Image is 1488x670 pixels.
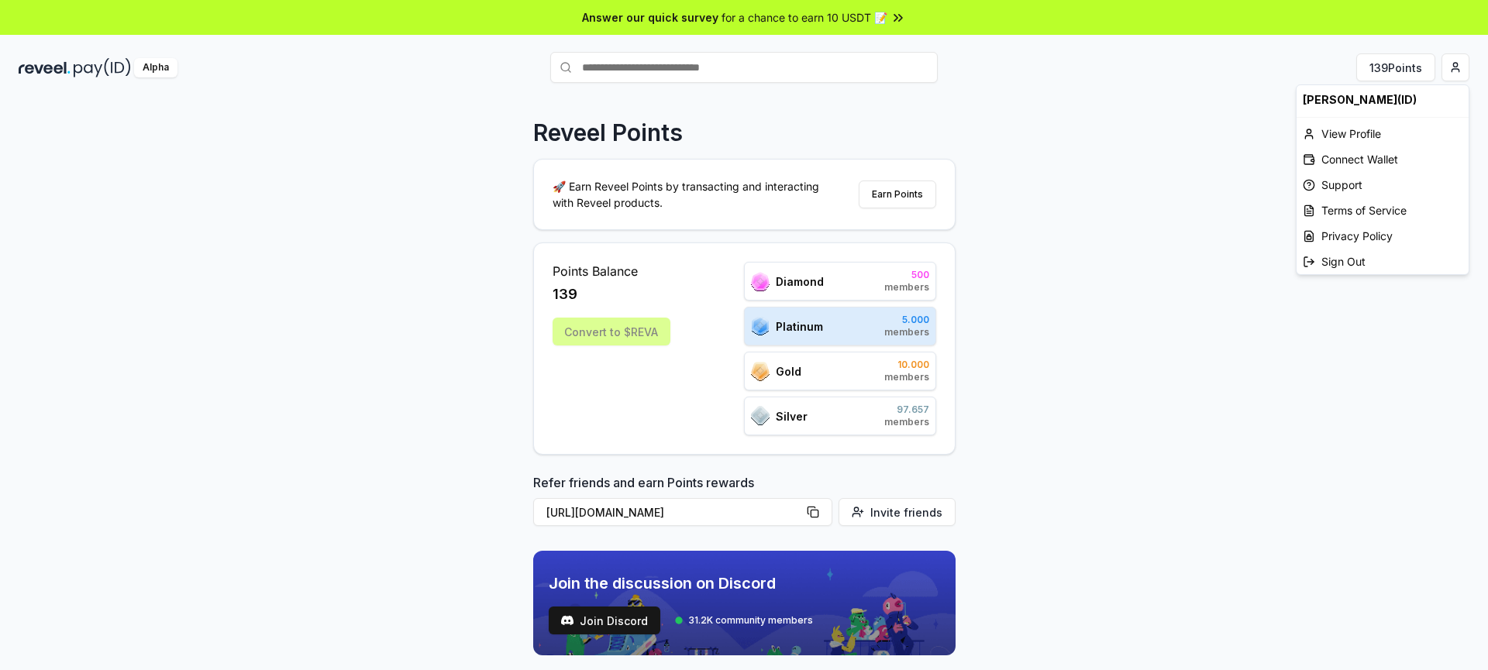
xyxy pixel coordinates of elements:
[1297,249,1469,274] div: Sign Out
[1297,223,1469,249] a: Privacy Policy
[1297,146,1469,172] div: Connect Wallet
[1297,121,1469,146] div: View Profile
[1297,172,1469,198] a: Support
[1297,198,1469,223] a: Terms of Service
[1297,85,1469,114] div: [PERSON_NAME](ID)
